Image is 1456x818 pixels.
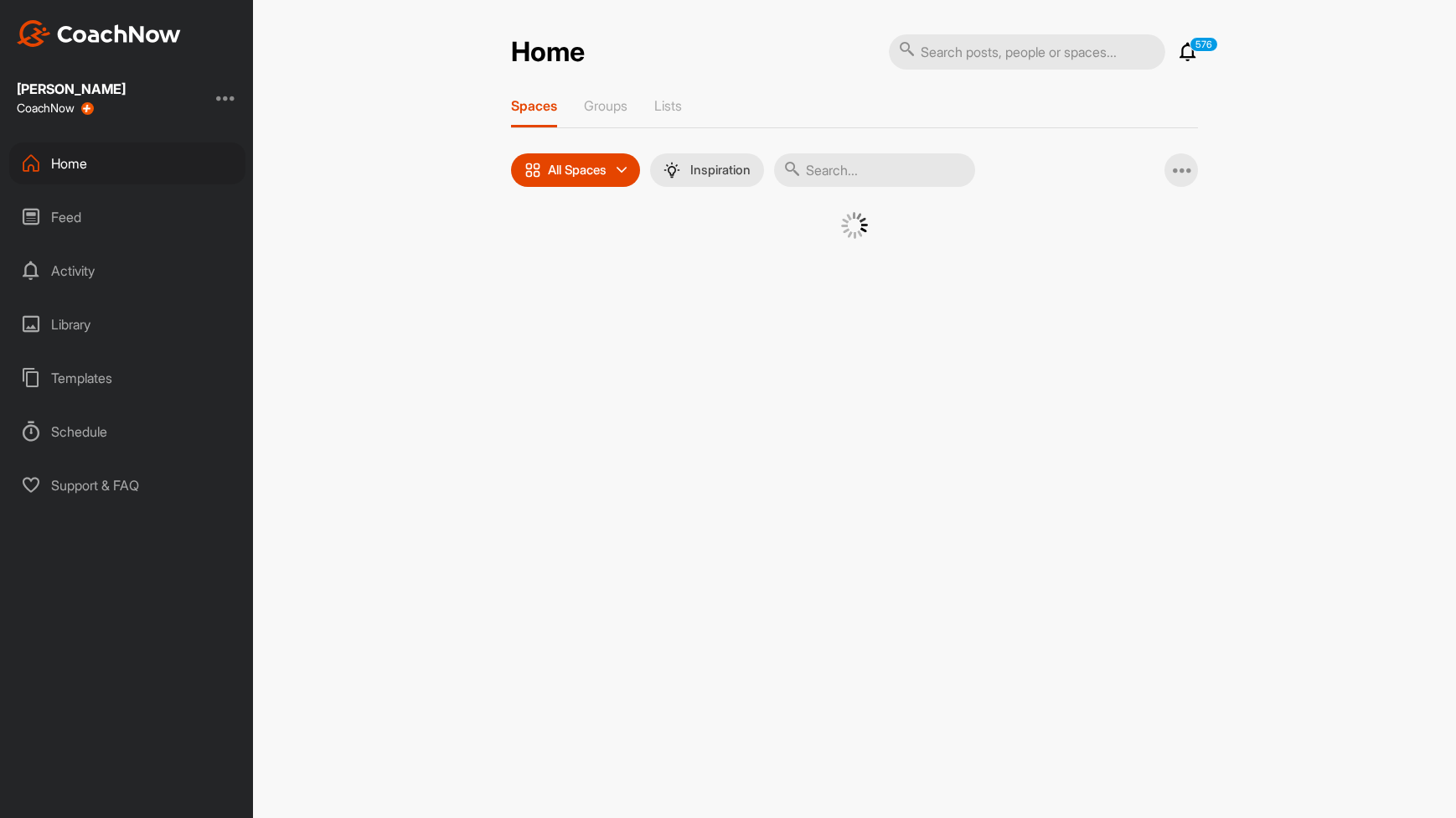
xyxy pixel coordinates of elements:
input: Search posts, people or spaces... [889,34,1165,70]
p: 576 [1190,37,1218,52]
div: Library [9,303,245,345]
div: Feed [9,196,245,238]
div: Schedule [9,411,245,453]
input: Search... [774,153,975,187]
h2: Home [511,36,585,69]
div: Templates [9,357,245,399]
p: All Spaces [548,163,607,177]
p: Spaces [511,97,557,114]
div: Activity [9,250,245,292]
p: Inspiration [690,163,751,177]
p: Lists [654,97,682,114]
img: CoachNow [17,20,181,47]
img: menuIcon [663,162,680,179]
div: Home [9,142,245,184]
img: G6gVgL6ErOh57ABN0eRmCEwV0I4iEi4d8EwaPGI0tHgoAbU4EAHFLEQAh+QQFCgALACwIAA4AGAASAAAEbHDJSesaOCdk+8xg... [841,212,868,239]
div: CoachNow [17,101,94,115]
div: Support & FAQ [9,464,245,506]
p: Groups [584,97,627,114]
img: icon [524,162,541,179]
div: [PERSON_NAME] [17,82,126,96]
